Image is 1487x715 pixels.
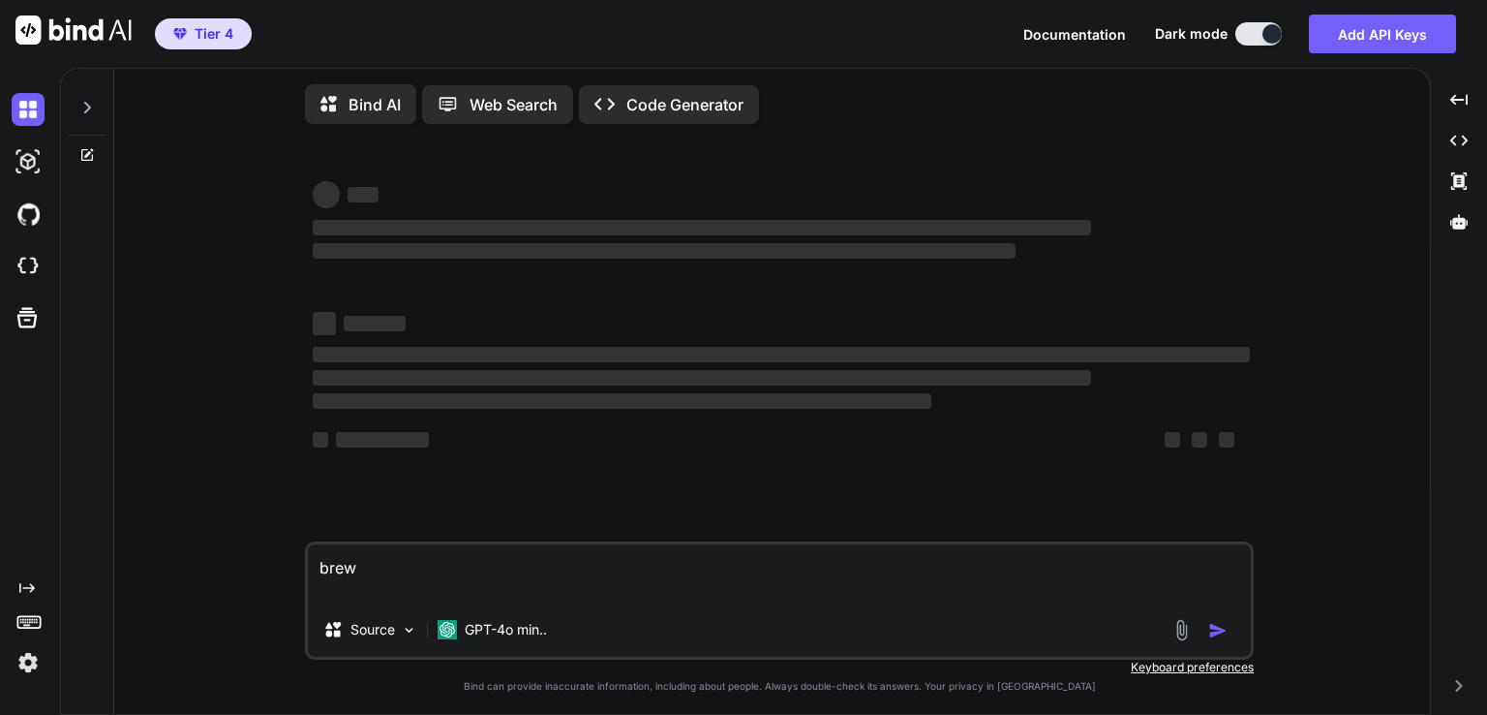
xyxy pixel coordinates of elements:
[313,432,328,448] span: ‌
[350,620,395,639] p: Source
[173,28,187,40] img: premium
[336,432,429,448] span: ‌
[401,622,417,638] img: Pick Models
[1219,432,1234,448] span: ‌
[12,250,45,283] img: cloudideIcon
[313,181,340,208] span: ‌
[1208,621,1228,640] img: icon
[1170,619,1193,641] img: attachment
[12,646,45,679] img: settings
[195,24,233,44] span: Tier 4
[313,312,336,335] span: ‌
[1309,15,1456,53] button: Add API Keys
[1023,24,1126,45] button: Documentation
[155,18,252,49] button: premiumTier 4
[12,198,45,231] img: githubDark
[12,145,45,178] img: darkAi-studio
[626,93,743,116] p: Code Generator
[313,370,1090,386] span: ‌
[344,316,406,331] span: ‌
[349,93,401,116] p: Bind AI
[12,93,45,126] img: darkChat
[308,544,1251,603] textarea: brew
[313,393,931,409] span: ‌
[1165,432,1180,448] span: ‌
[15,16,132,45] img: Bind AI
[313,220,1090,235] span: ‌
[313,347,1250,362] span: ‌
[1155,24,1228,44] span: Dark mode
[313,243,1016,259] span: ‌
[1023,26,1126,43] span: Documentation
[305,679,1254,694] p: Bind can provide inaccurate information, including about people. Always double-check its answers....
[348,187,379,202] span: ‌
[1192,432,1207,448] span: ‌
[438,620,457,639] img: GPT-4o mini
[470,93,558,116] p: Web Search
[305,660,1254,675] p: Keyboard preferences
[465,620,547,639] p: GPT-4o min..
